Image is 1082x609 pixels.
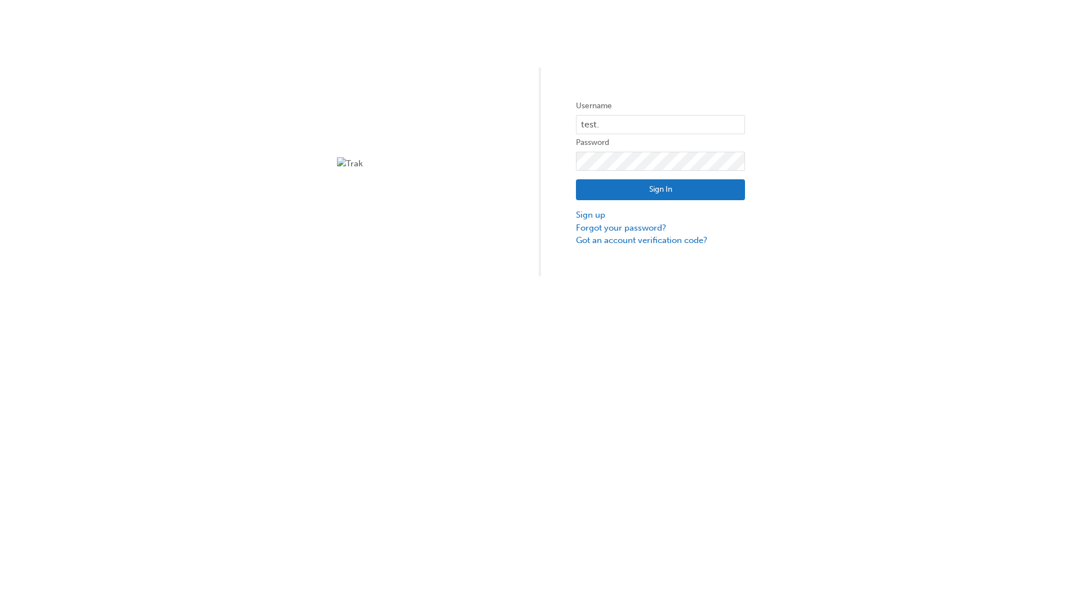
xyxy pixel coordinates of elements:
[576,234,745,247] a: Got an account verification code?
[576,209,745,222] a: Sign up
[576,115,745,134] input: Username
[576,222,745,235] a: Forgot your password?
[337,157,506,170] img: Trak
[576,136,745,149] label: Password
[576,179,745,201] button: Sign In
[576,99,745,113] label: Username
